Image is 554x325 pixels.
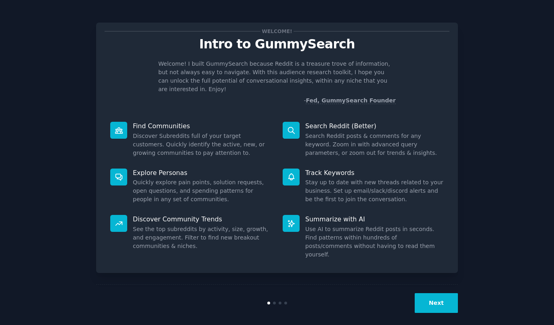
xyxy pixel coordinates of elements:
[133,215,271,223] p: Discover Community Trends
[305,178,444,204] dd: Stay up to date with new threads related to your business. Set up email/slack/discord alerts and ...
[305,132,444,157] dd: Search Reddit posts & comments for any keyword. Zoom in with advanced query parameters, or zoom o...
[133,122,271,130] p: Find Communities
[305,225,444,259] dd: Use AI to summarize Reddit posts in seconds. Find patterns within hundreds of posts/comments with...
[305,169,444,177] p: Track Keywords
[415,293,458,313] button: Next
[260,27,294,35] span: Welcome!
[305,122,444,130] p: Search Reddit (Better)
[105,37,449,51] p: Intro to GummySearch
[133,169,271,177] p: Explore Personas
[158,60,396,94] p: Welcome! I built GummySearch because Reddit is a treasure trove of information, but not always ea...
[304,96,396,105] div: -
[133,132,271,157] dd: Discover Subreddits full of your target customers. Quickly identify the active, new, or growing c...
[305,215,444,223] p: Summarize with AI
[133,225,271,250] dd: See the top subreddits by activity, size, growth, and engagement. Filter to find new breakout com...
[133,178,271,204] dd: Quickly explore pain points, solution requests, open questions, and spending patterns for people ...
[306,97,396,104] a: Fed, GummySearch Founder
